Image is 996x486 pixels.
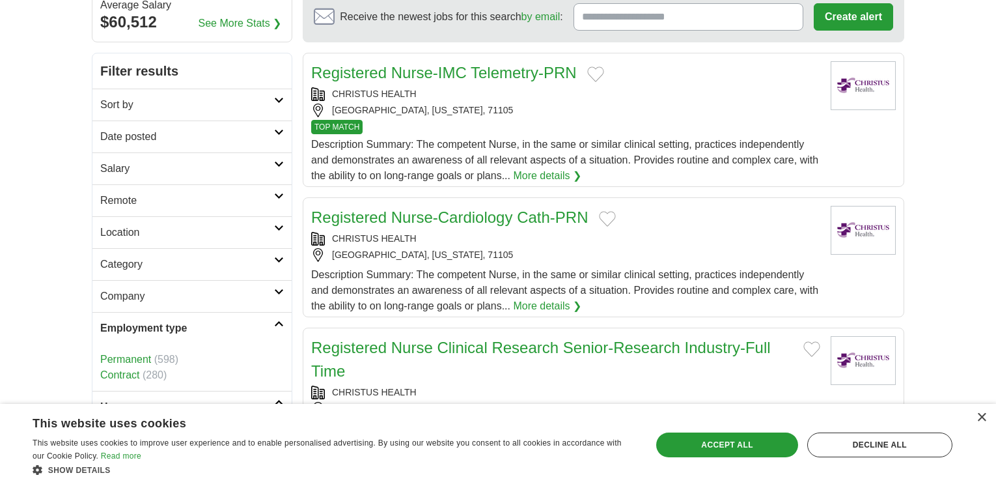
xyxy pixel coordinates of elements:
h2: Company [100,289,274,304]
span: Receive the newest jobs for this search : [340,9,562,25]
h2: Sort by [100,97,274,113]
h2: Category [100,257,274,272]
a: by email [521,11,560,22]
h2: Remote [100,193,274,208]
a: Remote [92,184,292,216]
h2: Employment type [100,321,274,336]
a: Company [92,280,292,312]
div: [GEOGRAPHIC_DATA], [US_STATE], 71105 [311,402,820,416]
h2: Hours [100,399,274,415]
a: Location [92,216,292,248]
div: [GEOGRAPHIC_DATA], [US_STATE], 71105 [311,248,820,262]
span: Description Summary: The competent Nurse, in the same or similar clinical setting, practices inde... [311,269,818,311]
button: Create alert [814,3,893,31]
span: (280) [143,369,167,380]
a: Hours [92,391,292,423]
a: Contract [100,369,139,380]
span: TOP MATCH [311,120,363,134]
button: Add to favorite jobs [803,341,820,357]
div: Accept all [656,433,797,457]
h2: Date posted [100,129,274,145]
a: Read more, opens a new window [101,451,141,461]
button: Add to favorite jobs [599,211,616,227]
a: Sort by [92,89,292,121]
span: This website uses cookies to improve user experience and to enable personalised advertising. By u... [33,438,622,461]
h2: Filter results [92,53,292,89]
a: Employment type [92,312,292,344]
a: Registered Nurse-Cardiology Cath-PRN [311,208,588,226]
a: Salary [92,152,292,184]
a: Permanent [100,354,151,365]
a: CHRISTUS HEALTH [332,387,417,397]
span: Show details [48,466,111,475]
div: [GEOGRAPHIC_DATA], [US_STATE], 71105 [311,104,820,117]
img: CHRISTUS Health logo [831,336,896,385]
a: More details ❯ [513,168,581,184]
a: Category [92,248,292,280]
span: (598) [154,354,178,365]
button: Add to favorite jobs [587,66,604,82]
img: CHRISTUS Health logo [831,206,896,255]
div: Decline all [807,433,952,457]
h2: Salary [100,161,274,177]
span: Description Summary: The competent Nurse, in the same or similar clinical setting, practices inde... [311,139,818,181]
a: See More Stats ❯ [199,16,282,31]
div: Show details [33,463,633,476]
a: Registered Nurse Clinical Research Senior-Research Industry-Full Time [311,339,771,380]
div: This website uses cookies [33,412,601,431]
div: Close [976,413,986,423]
a: Date posted [92,121,292,152]
a: Registered Nurse-IMC Telemetry-PRN [311,64,577,81]
a: More details ❯ [513,298,581,314]
h2: Location [100,225,274,240]
img: CHRISTUS Health logo [831,61,896,110]
a: CHRISTUS HEALTH [332,89,417,99]
div: $60,512 [100,10,284,34]
a: CHRISTUS HEALTH [332,233,417,244]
